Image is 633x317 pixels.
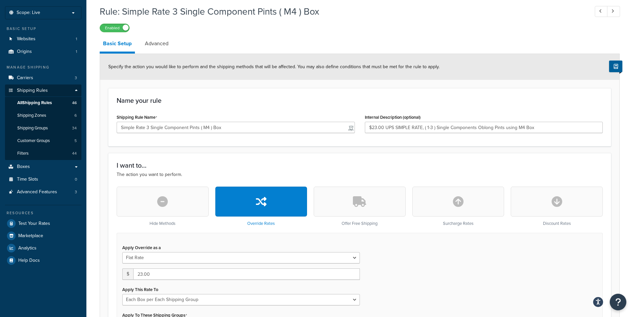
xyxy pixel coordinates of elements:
[5,147,81,160] a: Filters44
[215,187,307,226] div: Override Rates
[5,122,81,134] li: Shipping Groups
[72,151,77,156] span: 44
[18,221,50,227] span: Test Your Rates
[365,115,421,120] label: Internal Description (optional)
[17,151,29,156] span: Filters
[5,33,81,45] li: Websites
[5,135,81,147] li: Customer Groups
[5,33,81,45] a: Websites1
[18,233,43,239] span: Marketplace
[74,138,77,144] span: 5
[75,75,77,81] span: 3
[17,36,36,42] span: Websites
[18,245,37,251] span: Analytics
[100,5,582,18] h1: Rule: Simple Rate 3 Single Component Pints ( M4 ) Box
[609,61,622,72] button: Show Help Docs
[76,49,77,55] span: 1
[5,122,81,134] a: Shipping Groups34
[5,242,81,254] a: Analytics
[17,164,30,170] span: Boxes
[122,245,161,250] label: Apply Override as a
[5,186,81,198] a: Advanced Features3
[5,218,81,230] a: Test Your Rates
[17,88,48,93] span: Shipping Rules
[5,173,81,186] li: Time Slots
[72,100,77,106] span: 46
[18,258,40,263] span: Help Docs
[75,177,77,182] span: 0
[5,46,81,58] a: Origins1
[5,65,81,70] div: Manage Shipping
[5,254,81,266] a: Help Docs
[610,294,626,310] button: Open Resource Center
[17,113,46,118] span: Shipping Zones
[5,84,81,97] a: Shipping Rules
[17,75,33,81] span: Carriers
[122,268,133,280] span: $
[117,97,603,104] h3: Name your rule
[5,147,81,160] li: Filters
[5,72,81,84] a: Carriers3
[5,210,81,216] div: Resources
[17,177,38,182] span: Time Slots
[5,173,81,186] a: Time Slots0
[117,171,603,178] p: The action you want to perform.
[5,26,81,32] div: Basic Setup
[108,63,440,70] span: Specify the action you would like to perform and the shipping methods that will be affected. You ...
[5,186,81,198] li: Advanced Features
[74,113,77,118] span: 6
[117,162,603,169] h3: I want to...
[100,36,135,54] a: Basic Setup
[17,138,50,144] span: Customer Groups
[595,6,608,17] a: Previous Record
[5,161,81,173] a: Boxes
[5,46,81,58] li: Origins
[5,135,81,147] a: Customer Groups5
[5,109,81,122] a: Shipping Zones6
[5,230,81,242] a: Marketplace
[17,125,48,131] span: Shipping Groups
[142,36,172,52] a: Advanced
[75,189,77,195] span: 3
[5,72,81,84] li: Carriers
[5,109,81,122] li: Shipping Zones
[76,36,77,42] span: 1
[72,125,77,131] span: 34
[117,115,157,120] label: Shipping Rule Name
[5,84,81,160] li: Shipping Rules
[314,187,406,226] div: Offer Free Shipping
[17,189,57,195] span: Advanced Features
[5,97,81,109] a: AllShipping Rules46
[17,100,52,106] span: All Shipping Rules
[122,287,158,292] label: Apply This Rate To
[511,187,603,226] div: Discount Rates
[100,24,129,32] label: Enabled
[17,10,40,16] span: Scope: Live
[117,187,209,226] div: Hide Methods
[412,187,504,226] div: Surcharge Rates
[17,49,32,55] span: Origins
[607,6,620,17] a: Next Record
